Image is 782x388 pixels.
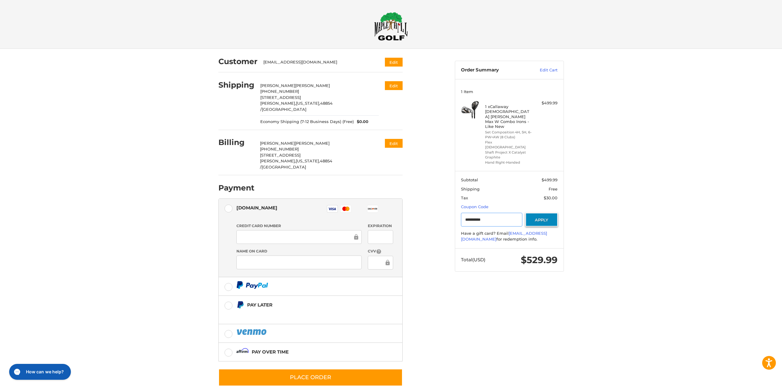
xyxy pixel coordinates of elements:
[354,119,368,125] span: $0.00
[236,223,362,229] label: Credit Card Number
[6,362,73,382] iframe: Gorgias live chat messenger
[260,158,332,169] span: 48854 /
[521,254,557,266] span: $529.99
[262,107,306,112] span: [GEOGRAPHIC_DATA]
[236,311,364,317] iframe: PayPal Message 1
[236,203,277,213] div: [DOMAIN_NAME]
[485,140,532,150] li: Flex [DEMOGRAPHIC_DATA]
[461,187,480,191] span: Shipping
[385,139,403,148] button: Edit
[461,213,522,227] input: Gift Certificate or Coupon Code
[533,100,557,106] div: $499.99
[296,158,320,163] span: [US_STATE],
[295,83,330,88] span: [PERSON_NAME]
[461,204,488,209] a: Coupon Code
[252,347,289,357] div: Pay over time
[544,195,557,200] span: $30.00
[260,101,296,106] span: [PERSON_NAME],
[260,153,301,158] span: [STREET_ADDRESS]
[527,67,557,73] a: Edit Cart
[218,57,258,66] h2: Customer
[236,301,244,309] img: Pay Later icon
[385,81,403,90] button: Edit
[260,141,295,146] span: [PERSON_NAME]
[260,119,354,125] span: Economy Shipping (7-12 Business Days) (Free)
[236,281,268,289] img: PayPal icon
[218,138,254,147] h2: Billing
[236,248,362,254] label: Name on Card
[296,101,320,106] span: [US_STATE],
[260,95,301,100] span: [STREET_ADDRESS]
[485,130,532,140] li: Set Composition 4H, 5H, 6-PW+AW (8 Clubs)
[374,12,408,41] img: Maple Hill Golf
[461,257,485,263] span: Total (USD)
[218,80,254,90] h2: Shipping
[247,300,364,310] div: Pay Later
[218,369,403,386] button: Place Order
[261,165,306,169] span: [GEOGRAPHIC_DATA]
[218,183,254,193] h2: Payment
[485,160,532,165] li: Hand Right-Handed
[461,230,557,242] div: Have a gift card? Email for redemption info.
[260,83,295,88] span: [PERSON_NAME]
[263,59,373,65] div: [EMAIL_ADDRESS][DOMAIN_NAME]
[485,150,532,160] li: Shaft Project X Catalyst Graphite
[525,213,558,227] button: Apply
[385,58,403,67] button: Edit
[260,101,333,112] span: 48854 /
[236,348,249,356] img: Affirm icon
[461,177,478,182] span: Subtotal
[368,248,393,254] label: CVV
[542,177,557,182] span: $499.99
[260,89,299,94] span: [PHONE_NUMBER]
[549,187,557,191] span: Free
[485,104,532,129] h4: 1 x Callaway [DEMOGRAPHIC_DATA] [PERSON_NAME] Max W Combo Irons - Like New
[368,223,393,229] label: Expiration
[260,147,299,151] span: [PHONE_NUMBER]
[236,328,268,336] img: PayPal icon
[461,89,557,94] h3: 1 Item
[295,141,330,146] span: [PERSON_NAME]
[461,67,527,73] h3: Order Summary
[461,195,468,200] span: Tax
[260,158,296,163] span: [PERSON_NAME],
